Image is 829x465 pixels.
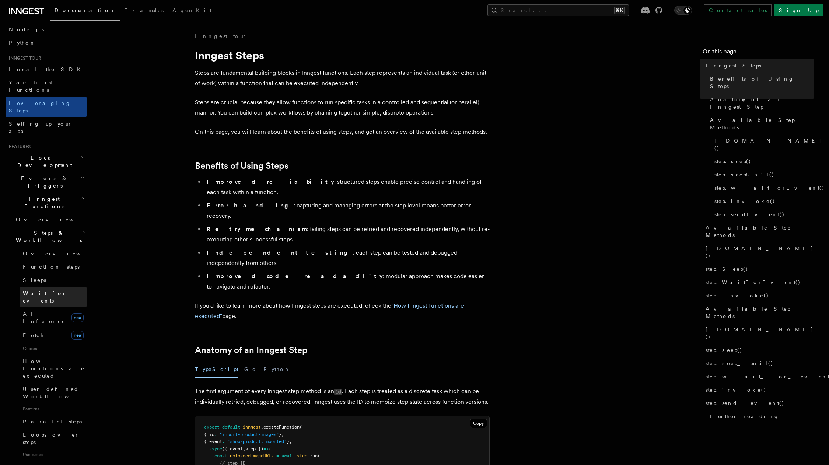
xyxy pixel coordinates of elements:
[195,345,308,355] a: Anatomy of an Inngest Step
[20,403,87,415] span: Patterns
[710,96,814,111] span: Anatomy of an Inngest Step
[706,245,814,259] span: [DOMAIN_NAME]()
[300,424,302,430] span: (
[6,36,87,49] a: Python
[704,4,772,16] a: Contact sales
[706,386,766,394] span: step.invoke()
[204,177,490,197] li: : structured steps enable precise control and handling of each task within a function.
[195,97,490,118] p: Steps are crucial because they allow functions to run specific tasks in a controlled and sequenti...
[20,247,87,260] a: Overview
[244,361,258,378] button: Go
[710,75,814,90] span: Benefits of Using Steps
[710,413,779,420] span: Further reading
[214,453,227,458] span: const
[706,265,748,273] span: step.Sleep()
[23,251,99,256] span: Overview
[703,289,814,302] a: step.Invoke()
[707,113,814,134] a: Available Step Methods
[23,311,66,324] span: AI Inference
[334,389,342,395] code: id
[714,211,785,218] span: step.sendEvent()
[674,6,692,15] button: Toggle dark mode
[6,154,80,169] span: Local Development
[20,287,87,307] a: Wait for events
[276,453,279,458] span: =
[207,178,334,185] strong: Improved reliability
[6,23,87,36] a: Node.js
[195,32,246,40] a: Inngest tour
[703,370,814,383] a: step.wait_for_event()
[703,47,814,59] h4: On this page
[195,386,490,407] p: The first argument of every Inngest step method is an . Each step is treated as a discrete task w...
[243,424,261,430] span: inngest
[711,181,814,195] a: step.waitForEvent()
[71,331,84,340] span: new
[20,382,87,403] a: User-defined Workflows
[23,358,85,379] span: How Functions are executed
[703,242,814,262] a: [DOMAIN_NAME]()
[710,116,814,131] span: Available Step Methods
[714,137,822,152] span: [DOMAIN_NAME]()
[714,158,751,165] span: step.sleep()
[703,276,814,289] a: step.WaitForEvent()
[13,213,87,226] a: Overview
[289,439,292,444] span: ,
[23,332,44,338] span: Fetch
[120,2,168,20] a: Examples
[20,343,87,354] span: Guides
[20,307,87,328] a: AI Inferencenew
[281,453,294,458] span: await
[707,410,814,423] a: Further reading
[172,7,211,13] span: AgentKit
[23,277,46,283] span: Sleeps
[195,301,490,321] p: If you'd like to learn more about how Inngest steps are executed, check the page.
[6,97,87,117] a: Leveraging Steps
[714,184,825,192] span: step.waitForEvent()
[20,273,87,287] a: Sleeps
[204,432,214,437] span: { id
[55,7,115,13] span: Documentation
[287,439,289,444] span: }
[222,446,243,451] span: ({ event
[220,432,279,437] span: "import-product-images"
[124,7,164,13] span: Examples
[707,93,814,113] a: Anatomy of an Inngest Step
[222,439,225,444] span: :
[13,226,87,247] button: Steps & Workflows
[714,197,775,205] span: step.invoke()
[209,446,222,451] span: async
[711,155,814,168] a: step.sleep()
[706,346,742,354] span: step.sleep()
[6,76,87,97] a: Your first Functions
[71,313,84,322] span: new
[6,63,87,76] a: Install the SDK
[207,273,383,280] strong: Improved code readability
[703,343,814,357] a: step.sleep()
[6,151,87,172] button: Local Development
[297,453,307,458] span: step
[20,354,87,382] a: How Functions are executed
[195,361,238,378] button: TypeScript
[711,208,814,221] a: step.sendEvent()
[9,121,72,134] span: Setting up your app
[6,117,87,138] a: Setting up your app
[261,424,300,430] span: .createFunction
[23,290,67,304] span: Wait for events
[195,161,288,171] a: Benefits of Using Steps
[20,449,87,461] span: Use cases
[706,360,773,367] span: step.sleep_until()
[6,144,31,150] span: Features
[204,200,490,221] li: : capturing and managing errors at the step level means better error recovery.
[703,383,814,396] a: step.invoke()
[204,271,490,292] li: : modular approach makes code easier to navigate and refactor.
[6,172,87,192] button: Events & Triggers
[706,292,769,299] span: step.Invoke()
[6,175,80,189] span: Events & Triggers
[195,127,490,137] p: On this page, you will learn about the benefits of using steps, and get an overview of the availa...
[9,40,36,46] span: Python
[195,49,490,62] h1: Inngest Steps
[20,260,87,273] a: Function steps
[50,2,120,21] a: Documentation
[711,134,814,155] a: [DOMAIN_NAME]()
[9,100,71,113] span: Leveraging Steps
